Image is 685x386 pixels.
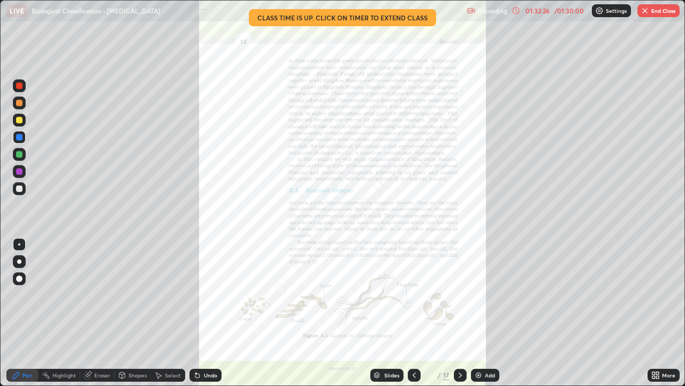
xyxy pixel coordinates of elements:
[662,373,675,378] div: More
[474,371,483,380] img: add-slide-button
[384,373,399,378] div: Slides
[443,370,450,380] div: 17
[522,8,552,14] div: 01:32:26
[52,373,76,378] div: Highlight
[641,6,649,15] img: end-class-cross
[552,8,585,14] div: / 01:30:00
[595,6,604,15] img: class-settings-icons
[32,6,160,15] p: Biological Classification - [MEDICAL_DATA]
[128,373,147,378] div: Shapes
[165,373,181,378] div: Select
[425,372,436,378] div: 6
[485,373,495,378] div: Add
[22,373,32,378] div: Pen
[94,373,110,378] div: Eraser
[606,8,627,13] p: Settings
[10,6,24,15] p: LIVE
[204,373,217,378] div: Undo
[477,7,507,15] p: Recording
[637,4,680,17] button: End Class
[467,6,475,15] img: recording.375f2c34.svg
[438,372,441,378] div: /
